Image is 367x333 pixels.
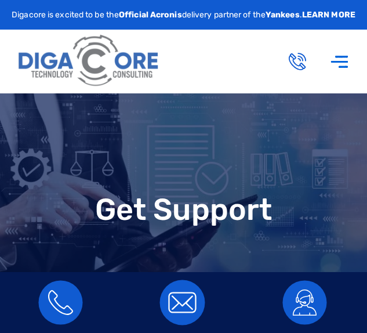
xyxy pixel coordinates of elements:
[37,278,85,327] img: call footer
[6,194,361,225] h1: Get Support
[324,45,355,77] div: Menu Toggle
[302,10,355,20] a: LEARN MORE
[281,278,329,327] img: cyber security services icon
[14,30,163,93] img: Digacore logo 1
[12,9,355,21] p: Digacore is excited to be the delivery partner of the .
[119,10,182,20] strong: Official Acronis
[266,10,300,20] strong: Yankees
[158,278,207,327] img: email icon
